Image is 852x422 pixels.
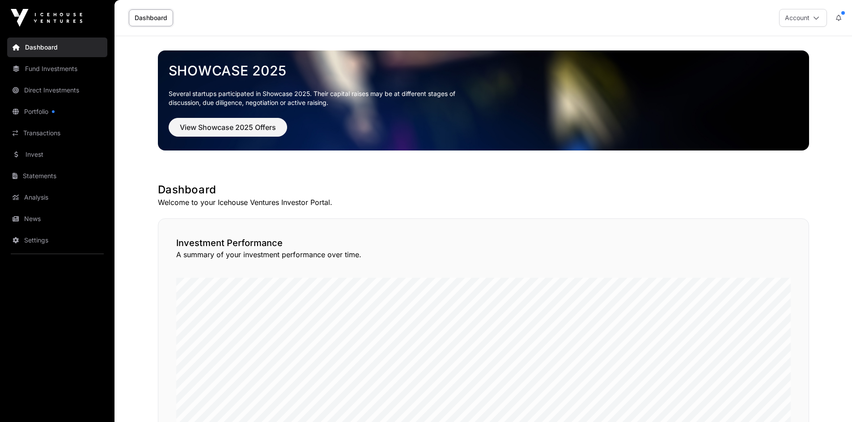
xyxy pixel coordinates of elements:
a: Direct Investments [7,80,107,100]
a: Dashboard [7,38,107,57]
h2: Investment Performance [176,237,791,249]
a: Settings [7,230,107,250]
a: News [7,209,107,229]
h1: Dashboard [158,183,809,197]
a: Invest [7,145,107,164]
a: Fund Investments [7,59,107,79]
button: View Showcase 2025 Offers [169,118,287,137]
a: Portfolio [7,102,107,121]
p: A summary of your investment performance over time. [176,249,791,260]
img: Showcase 2025 [158,50,809,150]
p: Several startups participated in Showcase 2025. Their capital raises may be at different stages o... [169,89,469,107]
a: Showcase 2025 [169,63,798,79]
button: Account [779,9,827,27]
img: Icehouse Ventures Logo [11,9,82,27]
a: View Showcase 2025 Offers [169,127,287,136]
a: Transactions [7,123,107,143]
span: View Showcase 2025 Offers [180,122,276,133]
a: Statements [7,166,107,186]
a: Dashboard [129,9,173,26]
p: Welcome to your Icehouse Ventures Investor Portal. [158,197,809,208]
a: Analysis [7,188,107,207]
